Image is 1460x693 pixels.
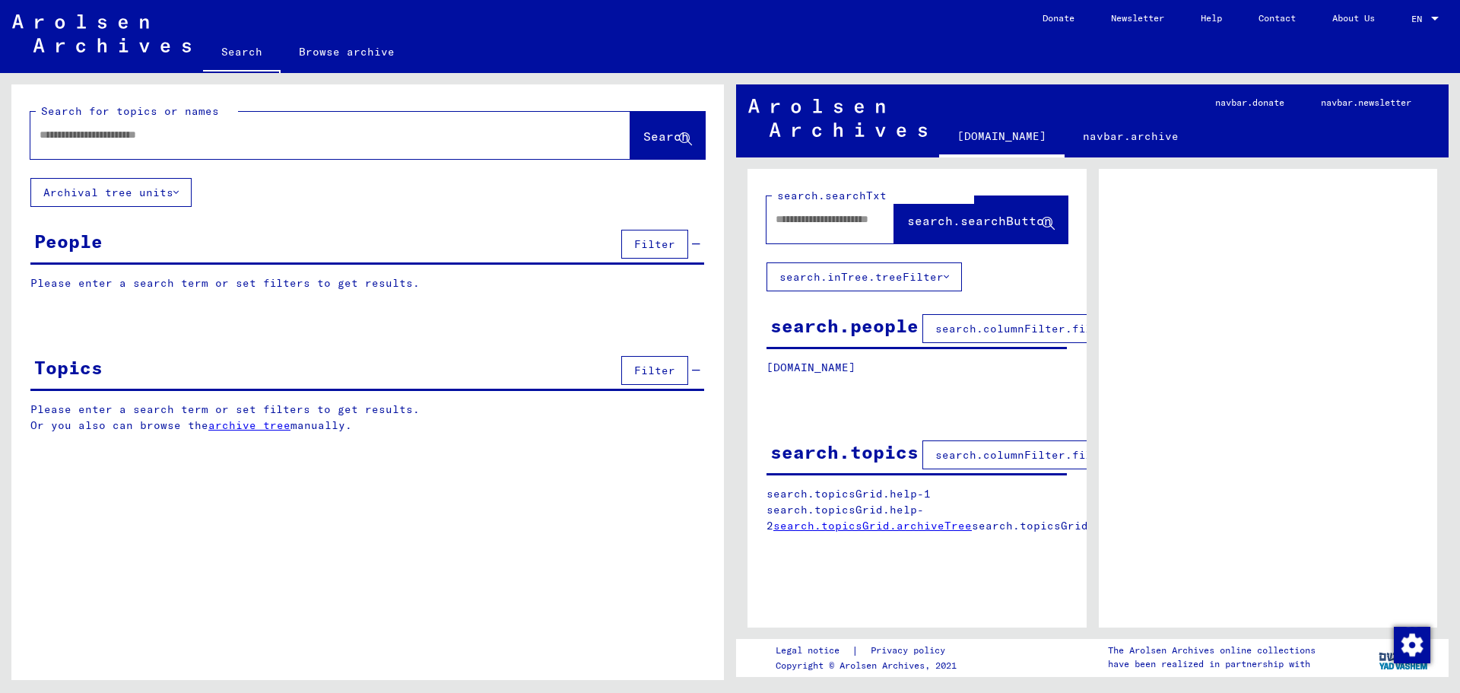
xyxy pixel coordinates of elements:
[770,312,919,339] div: search.people
[1393,626,1430,663] div: Change consent
[1197,84,1303,121] a: navbar.donate
[859,643,963,659] a: Privacy policy
[621,356,688,385] button: Filter
[935,448,1112,462] span: search.columnFilter.filter
[12,14,191,52] img: Arolsen_neg.svg
[777,189,887,202] mat-label: search.searchTxt
[894,196,1068,243] button: search.searchButton
[621,230,688,259] button: Filter
[776,643,852,659] a: Legal notice
[748,99,927,137] img: Arolsen_neg.svg
[922,440,1125,469] button: search.columnFilter.filter
[1108,644,1316,657] p: The Arolsen Archives online collections
[630,112,705,159] button: Search
[766,262,962,291] button: search.inTree.treeFilter
[30,178,192,207] button: Archival tree units
[643,129,689,144] span: Search
[41,104,219,118] mat-label: Search for topics or names
[1411,14,1428,24] span: EN
[935,322,1112,335] span: search.columnFilter.filter
[281,33,413,70] a: Browse archive
[634,364,675,377] span: Filter
[939,118,1065,157] a: [DOMAIN_NAME]
[1303,84,1430,121] a: navbar.newsletter
[1065,118,1197,154] a: navbar.archive
[30,402,705,434] p: Please enter a search term or set filters to get results. Or you also can browse the manually.
[208,418,290,432] a: archive tree
[770,438,919,466] div: search.topics
[773,519,972,532] a: search.topicsGrid.archiveTree
[1376,638,1433,676] img: yv_logo.png
[907,213,1052,228] span: search.searchButton
[1394,627,1430,663] img: Change consent
[34,354,103,381] div: Topics
[34,227,103,255] div: People
[776,659,963,672] p: Copyright © Arolsen Archives, 2021
[203,33,281,73] a: Search
[776,643,963,659] div: |
[766,360,1067,376] p: [DOMAIN_NAME]
[30,275,704,291] p: Please enter a search term or set filters to get results.
[1108,657,1316,671] p: have been realized in partnership with
[766,486,1068,534] p: search.topicsGrid.help-1 search.topicsGrid.help-2 search.topicsGrid.manually.
[634,237,675,251] span: Filter
[922,314,1125,343] button: search.columnFilter.filter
